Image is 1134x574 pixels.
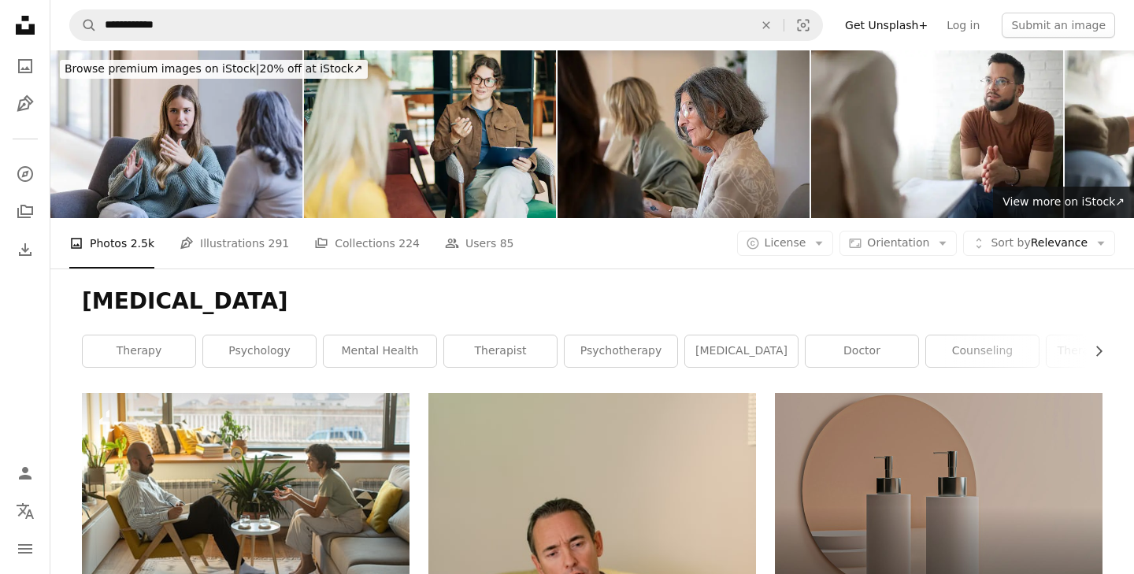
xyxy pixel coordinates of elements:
[60,60,368,79] div: 20% off at iStock ↗
[9,457,41,489] a: Log in / Sign up
[867,236,929,249] span: Orientation
[963,231,1115,256] button: Sort byRelevance
[398,235,420,252] span: 224
[737,231,834,256] button: License
[1002,195,1125,208] span: View more on iStock ↗
[180,218,289,268] a: Illustrations 291
[926,335,1039,367] a: counseling
[937,13,989,38] a: Log in
[50,50,377,88] a: Browse premium images on iStock|20% off at iStock↗
[9,50,41,82] a: Photos
[991,235,1088,251] span: Relevance
[269,235,290,252] span: 291
[9,533,41,565] button: Menu
[82,287,1102,316] h1: [MEDICAL_DATA]
[82,494,409,509] a: a man and a woman sitting on a couch talking
[324,335,436,367] a: mental health
[565,335,677,367] a: psychotherapy
[806,335,918,367] a: doctor
[749,10,784,40] button: Clear
[765,236,806,249] span: License
[83,335,195,367] a: therapy
[203,335,316,367] a: psychology
[839,231,957,256] button: Orientation
[1002,13,1115,38] button: Submit an image
[9,495,41,527] button: Language
[445,218,514,268] a: Users 85
[314,218,420,268] a: Collections 224
[558,50,810,218] img: Women's group therapy and workshop
[65,62,259,75] span: Browse premium images on iStock |
[50,50,302,218] img: Young adult university student talks with her peer
[784,10,822,40] button: Visual search
[836,13,937,38] a: Get Unsplash+
[9,234,41,265] a: Download History
[304,50,556,218] img: A female psychologist advises a client. Portrait of a professional modern woman. HR hires and con...
[70,10,97,40] button: Search Unsplash
[811,50,1063,218] img: Psychotherapy
[9,88,41,120] a: Illustrations
[685,335,798,367] a: [MEDICAL_DATA]
[444,335,557,367] a: therapist
[9,196,41,228] a: Collections
[991,236,1030,249] span: Sort by
[1084,335,1102,367] button: scroll list to the right
[993,187,1134,218] a: View more on iStock↗
[500,235,514,252] span: 85
[9,158,41,190] a: Explore
[69,9,823,41] form: Find visuals sitewide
